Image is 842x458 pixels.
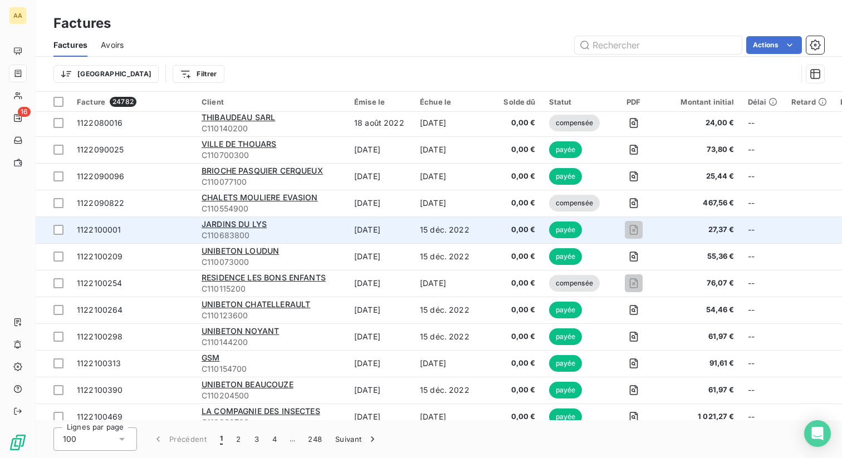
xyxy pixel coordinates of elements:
[248,427,266,451] button: 3
[487,358,536,369] span: 0,00 €
[487,251,536,262] span: 0,00 €
[487,117,536,129] span: 0,00 €
[77,118,123,127] span: 1122080016
[202,203,341,214] span: C110554900
[413,216,480,243] td: 15 déc. 2022
[77,198,125,208] span: 1122090822
[487,97,536,106] div: Solde dû
[53,13,111,33] h3: Factures
[77,278,123,288] span: 1122100254
[110,97,136,107] span: 24782
[667,331,734,342] span: 61,97 €
[347,377,413,403] td: [DATE]
[202,219,267,229] span: JARDINS DU LYS
[202,273,326,282] span: RESIDENCE LES BONS ENFANTS
[549,382,582,398] span: payée
[804,420,831,447] div: Open Intercom Messenger
[413,190,480,216] td: [DATE]
[347,243,413,270] td: [DATE]
[667,278,734,289] span: 76,07 €
[202,150,341,161] span: C110700300
[741,190,785,216] td: --
[229,427,247,451] button: 2
[667,117,734,129] span: 24,00 €
[413,323,480,350] td: 15 déc. 2022
[347,163,413,190] td: [DATE]
[741,243,785,270] td: --
[202,337,341,348] span: C110144200
[9,7,27,24] div: AA
[420,97,473,106] div: Échue le
[77,171,125,181] span: 1122090096
[202,299,310,309] span: UNIBETON CHATELLERAULT
[413,270,480,297] td: [DATE]
[413,243,480,270] td: 15 déc. 2022
[748,97,778,106] div: Délai
[667,171,734,182] span: 25,44 €
[667,385,734,396] span: 61,97 €
[741,136,785,163] td: --
[202,417,341,428] span: C110269700
[301,427,329,451] button: 248
[741,270,785,297] td: --
[741,216,785,243] td: --
[202,230,341,241] span: C110683800
[667,251,734,262] span: 55,36 €
[413,136,480,163] td: [DATE]
[77,252,123,261] span: 1122100209
[487,278,536,289] span: 0,00 €
[202,176,341,188] span: C110077100
[487,331,536,342] span: 0,00 €
[487,385,536,396] span: 0,00 €
[613,97,654,106] div: PDF
[549,221,582,238] span: payée
[202,123,341,134] span: C110140200
[202,353,219,362] span: GSM
[487,411,536,422] span: 0,00 €
[202,363,341,375] span: C110154700
[18,107,31,117] span: 16
[202,139,276,149] span: VILLE DE THOUARS
[202,97,341,106] div: Client
[266,427,283,451] button: 4
[413,350,480,377] td: [DATE]
[53,65,159,83] button: [GEOGRAPHIC_DATA]
[549,168,582,185] span: payée
[487,144,536,155] span: 0,00 €
[487,224,536,235] span: 0,00 €
[202,326,279,336] span: UNIBETON NOYANT
[741,377,785,403] td: --
[213,427,229,451] button: 1
[347,403,413,430] td: [DATE]
[77,385,123,395] span: 1122100390
[354,97,407,106] div: Émise le
[549,97,600,106] div: Statut
[791,97,827,106] div: Retard
[667,97,734,106] div: Montant initial
[549,302,582,318] span: payée
[202,380,293,389] span: UNIBETON BEAUCOUZE
[667,358,734,369] span: 91,61 €
[741,403,785,430] td: --
[667,224,734,235] span: 27,37 €
[77,332,123,341] span: 1122100298
[667,144,734,155] span: 73,80 €
[549,355,582,372] span: payée
[741,110,785,136] td: --
[549,328,582,345] span: payée
[347,190,413,216] td: [DATE]
[549,115,600,131] span: compensée
[53,40,87,51] span: Factures
[487,304,536,316] span: 0,00 €
[77,145,124,154] span: 1122090025
[347,350,413,377] td: [DATE]
[77,305,123,314] span: 1122100264
[202,310,341,321] span: C110123600
[413,377,480,403] td: 15 déc. 2022
[549,141,582,158] span: payée
[347,323,413,350] td: [DATE]
[77,412,123,421] span: 1122100469
[549,408,582,425] span: payée
[202,246,279,255] span: UNIBETON LOUDUN
[202,193,318,202] span: CHALETS MOULIERE EVASION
